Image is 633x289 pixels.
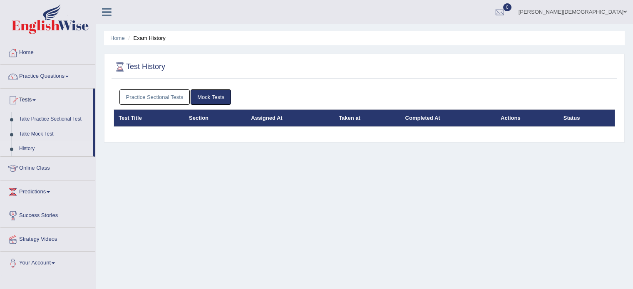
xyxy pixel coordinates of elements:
th: Completed At [401,109,496,127]
a: Mock Tests [191,89,231,105]
a: Take Practice Sectional Test [15,112,93,127]
a: Your Account [0,252,95,272]
h2: Test History [114,61,165,73]
th: Actions [496,109,559,127]
span: 0 [503,3,511,11]
th: Taken at [334,109,401,127]
a: Tests [0,89,93,109]
a: Predictions [0,180,95,201]
a: Strategy Videos [0,228,95,249]
a: Home [0,41,95,62]
th: Test Title [114,109,185,127]
li: Exam History [126,34,166,42]
a: History [15,141,93,156]
a: Practice Sectional Tests [119,89,190,105]
a: Home [110,35,125,41]
th: Assigned At [246,109,334,127]
th: Status [559,109,615,127]
th: Section [184,109,246,127]
a: Take Mock Test [15,127,93,142]
a: Online Class [0,157,95,178]
a: Success Stories [0,204,95,225]
a: Practice Questions [0,65,95,86]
